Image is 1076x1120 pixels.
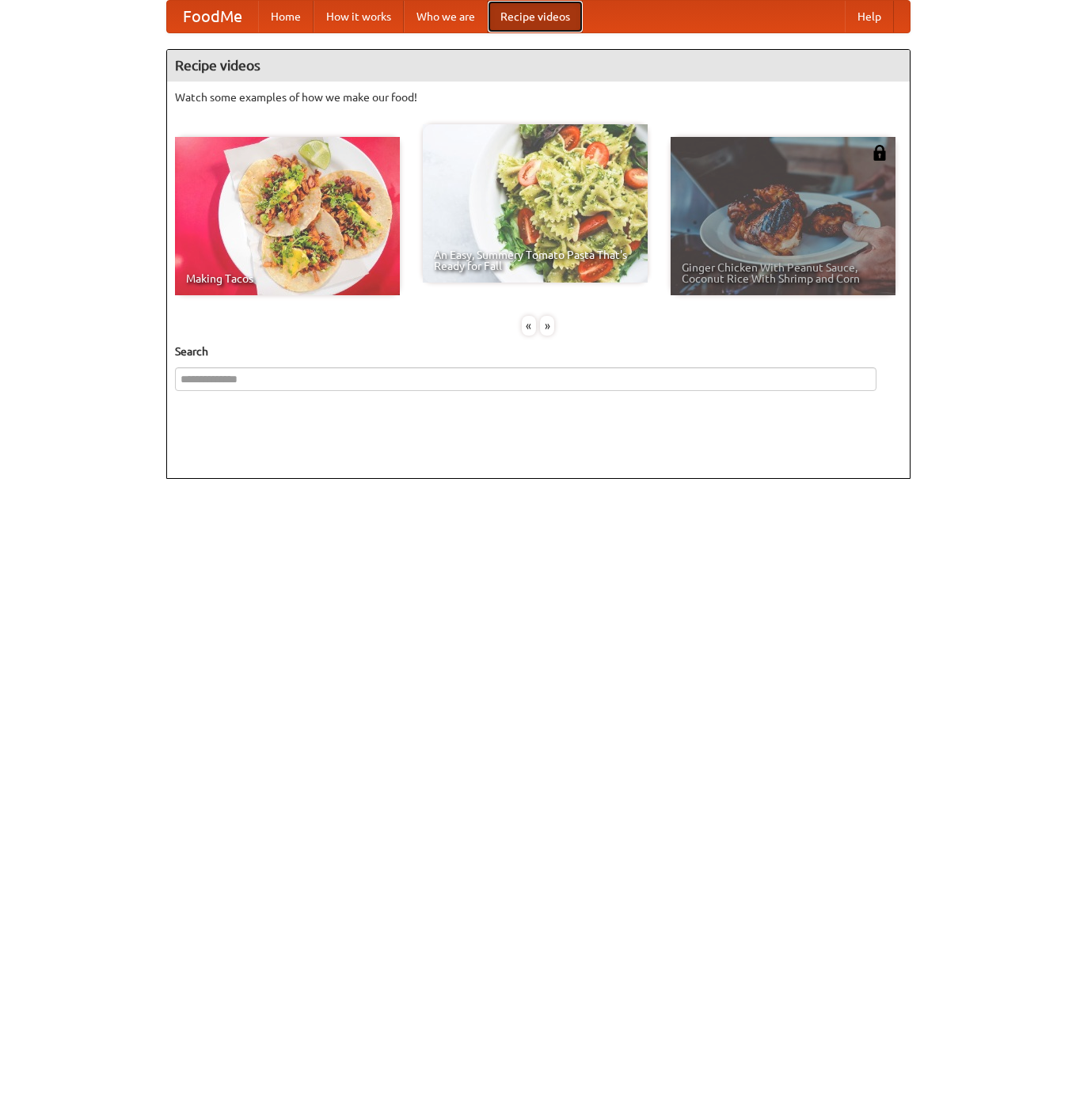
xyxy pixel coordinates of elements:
span: An Easy, Summery Tomato Pasta That's Ready for Fall [434,249,637,271]
div: » [540,316,554,336]
h5: Search [175,344,902,359]
a: Help [845,1,894,32]
p: Watch some examples of how we make our food! [175,89,902,105]
div: « [522,316,536,336]
img: 483408.png [872,145,888,161]
a: FoodMe [167,1,258,32]
a: Recipe videos [488,1,583,32]
h4: Recipe videos [167,50,910,82]
a: Who we are [404,1,488,32]
span: Making Tacos [186,273,389,284]
a: An Easy, Summery Tomato Pasta That's Ready for Fall [423,124,648,283]
a: Making Tacos [175,137,400,295]
a: Home [258,1,314,32]
a: How it works [314,1,404,32]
